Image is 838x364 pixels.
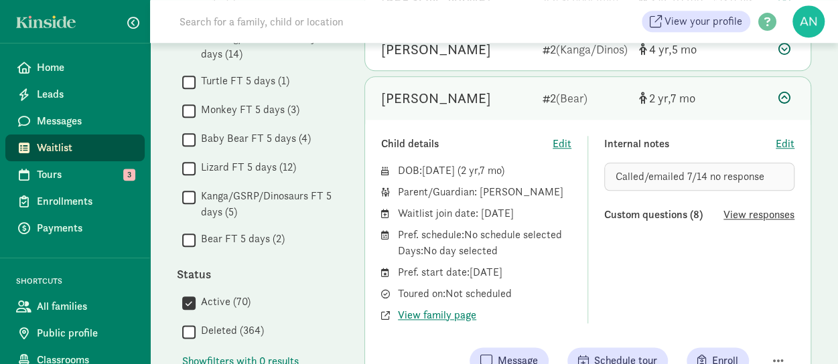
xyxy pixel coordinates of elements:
[37,167,134,183] span: Tours
[37,86,134,102] span: Leads
[37,60,134,76] span: Home
[381,88,491,109] div: Baby Hawkins
[5,54,145,81] a: Home
[398,264,571,280] div: Pref. start date: [DATE]
[665,13,742,29] span: View your profile
[37,140,134,156] span: Waitlist
[642,11,750,32] a: View your profile
[649,41,672,57] span: 4
[5,215,145,242] a: Payments
[196,323,264,339] label: Deleted (364)
[196,294,251,310] label: Active (70)
[771,300,838,364] iframe: Chat Widget
[37,325,134,341] span: Public profile
[543,89,628,107] div: 2
[398,205,571,221] div: Waitlist join date: [DATE]
[196,231,285,247] label: Bear FT 5 days (2)
[196,159,296,175] label: Lizard FT 5 days (12)
[5,293,145,320] a: All families
[672,41,697,57] span: 5
[381,39,491,60] div: Jari’elle Barrett
[37,113,134,129] span: Messages
[398,286,571,302] div: Toured on: Not scheduled
[196,188,338,220] label: Kanga/GSRP/Dinosaurs FT 5 days (5)
[461,163,480,177] span: 2
[723,207,794,223] button: View responses
[5,81,145,108] a: Leads
[5,161,145,188] a: Tours 3
[37,193,134,209] span: Enrollments
[649,90,671,106] span: 2
[5,188,145,215] a: Enrollments
[5,320,145,347] a: Public profile
[422,163,455,177] span: [DATE]
[171,8,547,35] input: Search for a family, child or location
[398,307,476,323] button: View family page
[5,134,145,161] a: Waitlist
[553,136,571,152] button: Edit
[604,207,723,223] div: Custom questions (8)
[556,41,628,57] span: (Kanga/Dinos)
[196,73,289,89] label: Turtle FT 5 days (1)
[37,220,134,236] span: Payments
[639,89,703,107] div: [object Object]
[776,136,794,152] button: Edit
[196,102,299,118] label: Monkey FT 5 days (3)
[398,163,571,179] div: DOB: ( )
[37,298,134,314] span: All families
[398,184,571,200] div: Parent/Guardian: [PERSON_NAME]
[556,90,587,106] span: (Bear)
[123,169,135,181] span: 3
[671,90,695,106] span: 7
[639,40,703,58] div: [object Object]
[480,163,501,177] span: 7
[398,227,571,259] div: Pref. schedule: No schedule selected Days: No day selected
[5,108,145,134] a: Messages
[543,40,628,58] div: 2
[177,265,338,283] div: Status
[196,130,311,147] label: Baby Bear FT 5 days (4)
[616,169,764,183] span: Called/emailed 7/14 no response
[604,136,776,152] div: Internal notes
[381,136,553,152] div: Child details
